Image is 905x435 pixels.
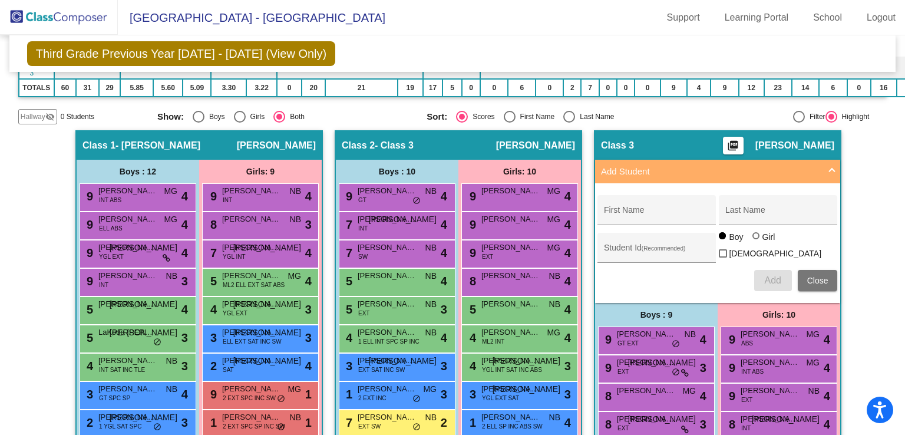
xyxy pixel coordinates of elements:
[166,270,177,282] span: NB
[237,140,316,151] span: [PERSON_NAME]
[700,416,706,433] span: 3
[302,79,325,97] td: 20
[358,383,417,395] span: [PERSON_NAME]
[183,79,211,97] td: 5.09
[342,140,375,151] span: Class 2
[462,79,481,97] td: 0
[207,246,217,259] span: 7
[343,331,352,344] span: 4
[482,337,504,346] span: ML2 INT
[84,218,93,231] span: 9
[754,270,792,291] button: Add
[222,411,281,423] span: [PERSON_NAME]
[824,331,830,348] span: 4
[725,210,831,219] input: Last Name
[157,111,418,123] mat-radio-group: Select an option
[98,355,157,367] span: [PERSON_NAME]
[601,165,820,179] mat-panel-title: Add Student
[98,242,157,253] span: [PERSON_NAME]
[480,79,508,97] td: 0
[343,388,352,401] span: 1
[181,272,188,290] span: 3
[547,213,560,226] span: MG
[358,298,417,310] span: [PERSON_NAME]
[602,333,612,346] span: 9
[99,281,108,289] span: INT
[741,339,753,348] span: ABS
[98,298,157,310] span: [PERSON_NAME]
[305,385,312,403] span: 1
[343,416,352,429] span: 7
[496,140,575,151] span: [PERSON_NAME]
[181,385,188,403] span: 4
[564,414,571,431] span: 4
[222,270,281,282] span: [PERSON_NAME]
[837,111,870,122] div: Highlight
[343,275,352,288] span: 5
[222,355,281,367] span: [PERSON_NAME]
[741,413,800,425] span: [PERSON_NAME]
[99,224,123,233] span: ELL ABS
[458,160,581,183] div: Girls: 10
[115,140,200,151] span: - [PERSON_NAME]
[223,422,285,431] span: 2 EXT SPC SP INC SW
[427,111,687,123] mat-radio-group: Select an option
[99,196,121,205] span: INT ABS
[84,388,93,401] span: 3
[857,8,905,27] a: Logout
[441,301,447,318] span: 3
[700,387,706,405] span: 4
[547,242,560,254] span: MG
[764,79,792,97] td: 23
[595,160,840,183] mat-expansion-panel-header: Add Student
[84,360,93,373] span: 4
[798,270,838,291] button: Close
[77,160,199,183] div: Boys : 12
[343,218,352,231] span: 7
[617,79,635,97] td: 0
[181,244,188,262] span: 4
[369,213,437,226] span: [PERSON_NAME]
[233,355,301,367] span: [PERSON_NAME]
[726,333,735,346] span: 9
[290,213,301,226] span: NB
[824,387,830,405] span: 4
[441,357,447,375] span: 3
[288,383,301,396] span: MG
[806,328,820,341] span: MG
[711,79,739,97] td: 9
[658,8,709,27] a: Support
[739,79,764,97] td: 12
[305,414,312,431] span: 1
[804,8,851,27] a: School
[481,185,540,197] span: [PERSON_NAME]
[482,365,542,374] span: YGL INT SAT INC ABS
[207,218,217,231] span: 8
[575,111,614,122] div: Last Name
[806,357,820,369] span: MG
[233,298,301,311] span: [PERSON_NAME]
[718,303,840,327] div: Girls: 10
[824,416,830,433] span: 4
[358,252,368,261] span: SW
[336,160,458,183] div: Boys : 10
[343,246,352,259] span: 7
[358,365,405,374] span: EXT SAT INC SW
[423,79,443,97] td: 17
[290,411,301,424] span: NB
[805,111,825,122] div: Filter
[99,394,130,403] span: GT SPC SP
[233,242,301,254] span: [PERSON_NAME]
[223,252,246,261] span: YGL INT
[223,337,282,346] span: ELL EXT SAT INC SW
[110,298,177,311] span: [PERSON_NAME]
[277,79,302,97] td: 0
[628,357,696,369] span: [PERSON_NAME]
[358,270,417,282] span: [PERSON_NAME]
[482,422,543,431] span: 2 ELL SP INC ABS SW
[871,79,897,97] td: 16
[700,359,706,377] span: 3
[467,331,476,344] span: 4
[441,329,447,347] span: 4
[204,111,225,122] div: Boys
